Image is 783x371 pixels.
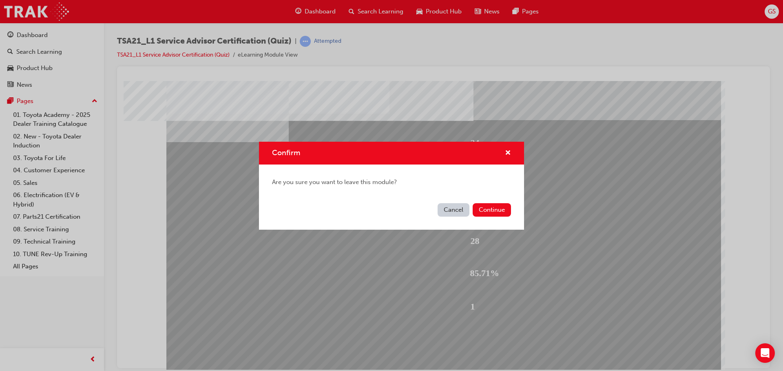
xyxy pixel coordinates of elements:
[347,177,570,208] div: 85.71%
[473,203,511,217] button: Continue
[505,148,511,158] button: cross-icon
[259,165,524,200] div: Are you sure you want to leave this module?
[438,203,469,217] button: Cancel
[347,46,570,77] div: 24
[505,150,511,157] span: cross-icon
[347,145,570,175] div: 28
[259,142,524,230] div: Confirm
[347,210,570,241] div: 1
[755,343,775,363] div: Open Intercom Messenger
[272,148,300,157] span: Confirm
[347,112,570,142] div: 24
[347,79,570,110] div: 28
